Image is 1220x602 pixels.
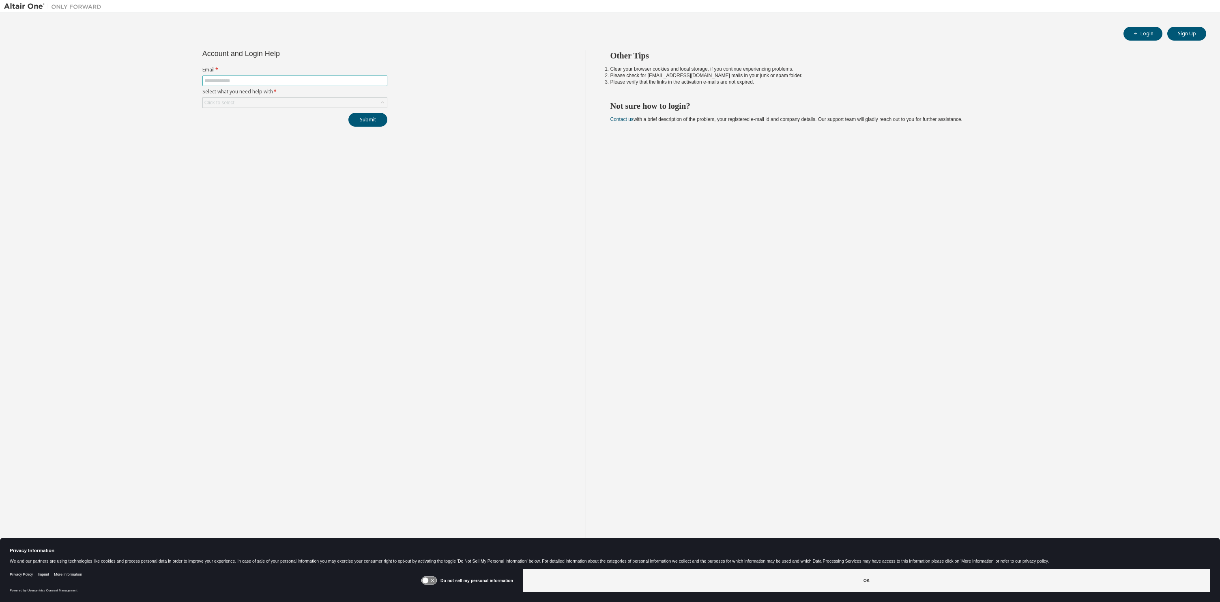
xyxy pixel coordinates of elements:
li: Please check for [EMAIL_ADDRESS][DOMAIN_NAME] mails in your junk or spam folder. [610,72,1192,79]
div: Account and Login Help [202,50,350,57]
li: Clear your browser cookies and local storage, if you continue experiencing problems. [610,66,1192,72]
label: Select what you need help with [202,88,387,95]
h2: Other Tips [610,50,1192,61]
a: Contact us [610,117,634,122]
div: Click to select [204,99,234,106]
li: Please verify that the links in the activation e-mails are not expired. [610,79,1192,85]
h2: Not sure how to login? [610,101,1192,111]
span: with a brief description of the problem, your registered e-mail id and company details. Our suppo... [610,117,962,122]
button: Sign Up [1167,27,1206,41]
div: Click to select [203,98,387,108]
label: Email [202,67,387,73]
img: Altair One [4,2,105,11]
button: Submit [348,113,387,127]
button: Login [1123,27,1162,41]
